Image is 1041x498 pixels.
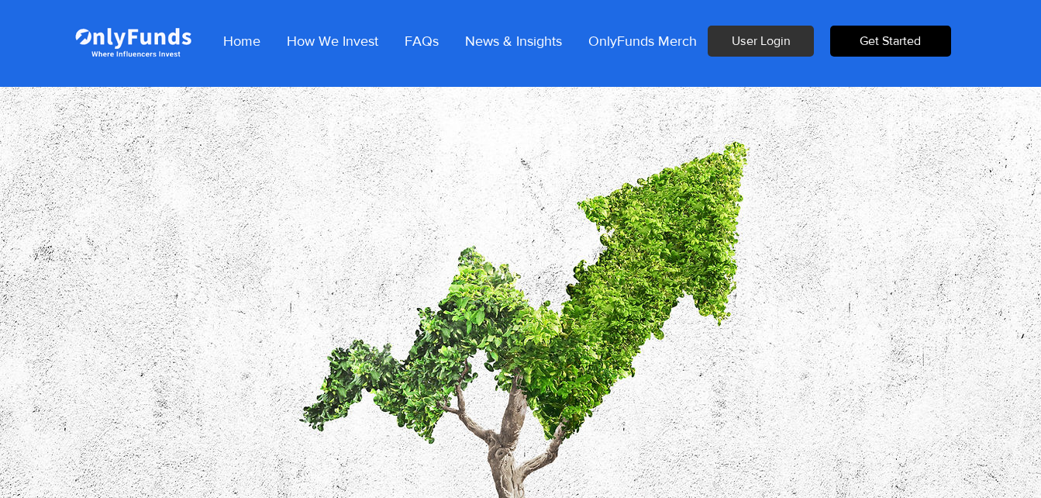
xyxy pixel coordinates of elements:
a: User Login [708,26,814,57]
p: OnlyFunds Merch [581,22,705,61]
p: News & Insights [457,22,570,61]
a: How We Invest [274,22,391,61]
a: OnlyFunds Merch [576,22,710,61]
a: News & Insights [452,22,576,61]
p: How We Invest [279,22,386,61]
nav: Site [210,22,710,61]
span: Get Started [860,33,921,50]
p: Home [215,22,268,61]
p: FAQs [397,22,446,61]
button: Get Started [830,26,951,57]
span: User Login [732,33,790,50]
a: Home [210,22,274,61]
a: FAQs [391,22,452,61]
img: Onlyfunds logo in white on a blue background. [73,14,192,68]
